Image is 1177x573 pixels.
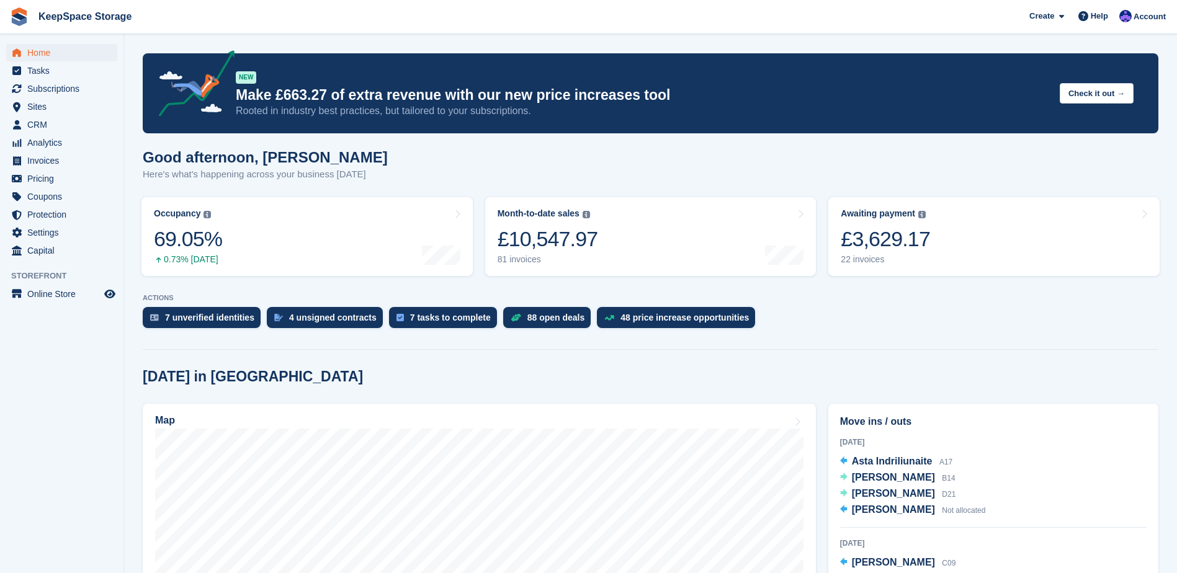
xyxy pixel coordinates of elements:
span: [PERSON_NAME] [852,472,935,482]
span: B14 [942,474,955,482]
div: 81 invoices [498,254,598,265]
span: Capital [27,242,102,259]
div: 0.73% [DATE] [154,254,222,265]
span: Storefront [11,270,123,282]
span: Not allocated [942,506,985,515]
a: menu [6,242,117,259]
div: Awaiting payment [841,208,915,219]
img: deal-1b604bf984904fb50ccaf53a9ad4b4a5d6e5aea283cecdc64d6e3604feb123c2.svg [511,313,521,322]
div: 7 unverified identities [165,313,254,322]
span: Online Store [27,285,102,303]
span: C09 [942,559,955,567]
a: Awaiting payment £3,629.17 22 invoices [828,197,1160,276]
img: icon-info-grey-7440780725fd019a000dd9b08b2336e03edf1995a4989e88bcd33f0948082b44.svg [204,211,211,218]
div: [DATE] [840,437,1147,448]
a: [PERSON_NAME] C09 [840,555,956,571]
p: Here's what's happening across your business [DATE] [143,167,388,182]
a: menu [6,285,117,303]
a: Occupancy 69.05% 0.73% [DATE] [141,197,473,276]
img: contract_signature_icon-13c848040528278c33f63329250d36e43548de30e8caae1d1a13099fd9432cc5.svg [274,314,283,321]
span: CRM [27,116,102,133]
a: [PERSON_NAME] D21 [840,486,956,502]
span: [PERSON_NAME] [852,504,935,515]
img: task-75834270c22a3079a89374b754ae025e5fb1db73e45f91037f5363f120a921f8.svg [396,314,404,321]
a: menu [6,62,117,79]
a: menu [6,98,117,115]
span: Sites [27,98,102,115]
div: NEW [236,71,256,84]
span: Create [1029,10,1054,22]
a: menu [6,44,117,61]
h2: Map [155,415,175,426]
p: ACTIONS [143,294,1158,302]
a: [PERSON_NAME] B14 [840,470,955,486]
a: menu [6,206,117,223]
div: 48 price increase opportunities [620,313,749,322]
div: 22 invoices [841,254,930,265]
a: 7 unverified identities [143,307,267,334]
h1: Good afternoon, [PERSON_NAME] [143,149,388,166]
span: [PERSON_NAME] [852,557,935,567]
a: 48 price increase opportunities [597,307,761,334]
span: [PERSON_NAME] [852,488,935,499]
div: £3,629.17 [841,226,930,252]
h2: Move ins / outs [840,414,1147,429]
span: Coupons [27,188,102,205]
img: price_increase_opportunities-93ffe204e8149a01c8c9dc8f82e8f89637d9d84a8eef4429ea346261dce0b2c0.svg [604,315,614,321]
a: Asta Indriliunaite A17 [840,454,953,470]
a: 4 unsigned contracts [267,307,389,334]
img: icon-info-grey-7440780725fd019a000dd9b08b2336e03edf1995a4989e88bcd33f0948082b44.svg [918,211,926,218]
span: D21 [942,490,955,499]
a: menu [6,80,117,97]
div: [DATE] [840,538,1147,549]
div: 88 open deals [527,313,585,322]
div: Month-to-date sales [498,208,580,219]
a: [PERSON_NAME] Not allocated [840,502,986,518]
a: menu [6,170,117,187]
a: menu [6,224,117,241]
img: icon-info-grey-7440780725fd019a000dd9b08b2336e03edf1995a4989e88bcd33f0948082b44.svg [583,211,590,218]
a: 7 tasks to complete [389,307,503,334]
span: Pricing [27,170,102,187]
button: Check it out → [1060,83,1134,104]
a: menu [6,188,117,205]
span: Help [1091,10,1108,22]
a: KeepSpace Storage [34,6,136,27]
span: Asta Indriliunaite [852,456,933,466]
span: Tasks [27,62,102,79]
span: Settings [27,224,102,241]
a: Month-to-date sales £10,547.97 81 invoices [485,197,817,276]
span: Home [27,44,102,61]
div: 69.05% [154,226,222,252]
img: price-adjustments-announcement-icon-8257ccfd72463d97f412b2fc003d46551f7dbcb40ab6d574587a9cd5c0d94... [148,50,235,121]
a: menu [6,116,117,133]
a: 88 open deals [503,307,597,334]
div: Occupancy [154,208,200,219]
img: verify_identity-adf6edd0f0f0b5bbfe63781bf79b02c33cf7c696d77639b501bdc392416b5a36.svg [150,314,159,321]
a: menu [6,152,117,169]
div: 4 unsigned contracts [289,313,377,322]
span: Protection [27,206,102,223]
span: Analytics [27,134,102,151]
span: Account [1134,11,1166,23]
img: Chloe Clark [1119,10,1132,22]
span: A17 [939,458,952,466]
div: 7 tasks to complete [410,313,491,322]
a: Preview store [102,286,117,301]
div: £10,547.97 [498,226,598,252]
h2: [DATE] in [GEOGRAPHIC_DATA] [143,368,363,385]
img: stora-icon-8386f47178a22dfd0bd8f6a31ec36ba5ce8667c1dd55bd0f319d3a0aa187defe.svg [10,7,29,26]
p: Rooted in industry best practices, but tailored to your subscriptions. [236,104,1050,118]
p: Make £663.27 of extra revenue with our new price increases tool [236,86,1050,104]
a: menu [6,134,117,151]
span: Subscriptions [27,80,102,97]
span: Invoices [27,152,102,169]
